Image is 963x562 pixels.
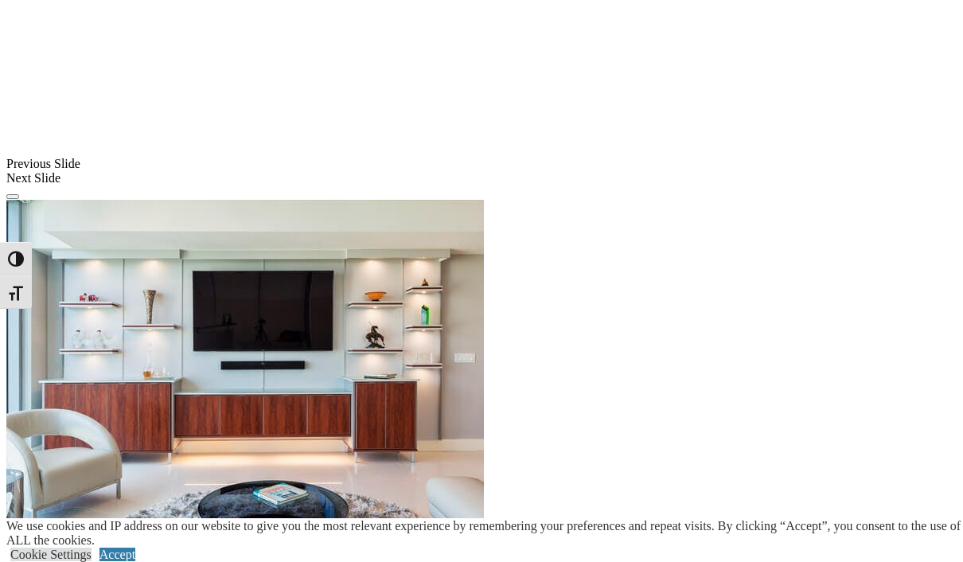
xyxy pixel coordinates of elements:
[99,548,135,561] a: Accept
[6,157,957,171] div: Previous Slide
[6,519,963,548] div: We use cookies and IP address on our website to give you the most relevant experience by remember...
[6,194,19,199] button: Click here to pause slide show
[6,200,484,518] img: Banner for mobile view
[6,171,957,185] div: Next Slide
[10,548,92,561] a: Cookie Settings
